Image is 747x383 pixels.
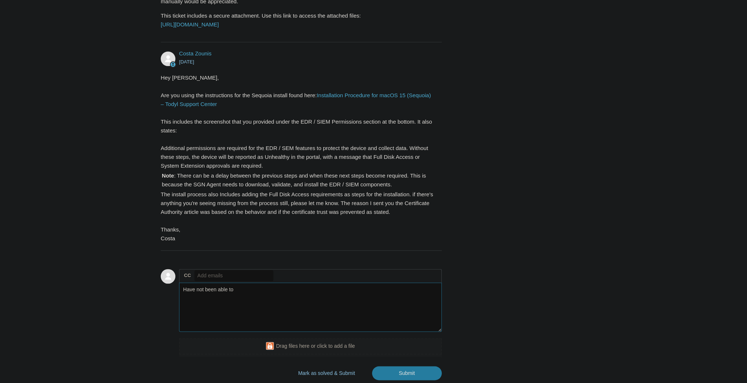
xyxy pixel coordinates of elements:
[179,50,211,56] a: Costa Zounis
[161,92,431,107] a: Installation Procedure for macOS 15 (Sequoia) – Todyl Support Center
[161,21,219,28] a: [URL][DOMAIN_NAME]
[179,59,194,65] time: 10/03/2025, 10:36
[161,11,434,29] p: This ticket includes a secure attachment. Use this link to access the attached files:
[194,270,273,281] input: Add emails
[288,366,365,380] button: Mark as solved & Submit
[162,172,174,179] strong: Note
[372,366,442,380] input: Submit
[184,270,191,281] label: CC
[161,171,434,189] td: : There can be a delay between the previous steps and when these next steps become required. This...
[161,73,434,243] div: Hey [PERSON_NAME], Are you using the instructions for the Sequoia install found here: This includ...
[179,282,442,332] textarea: Add your reply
